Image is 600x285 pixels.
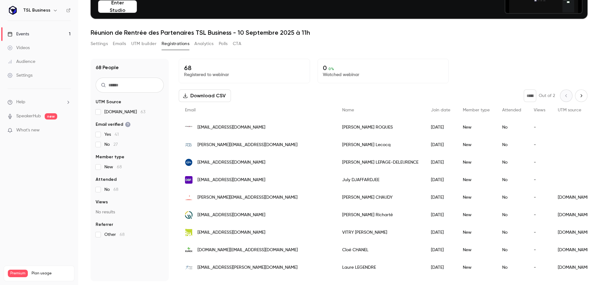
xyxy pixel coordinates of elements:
span: Join date [431,108,450,112]
div: Laure LEGENDRE [336,259,425,276]
div: - [527,171,552,189]
div: [DATE] [425,259,457,276]
span: 41 [115,132,119,137]
span: 68 [120,232,125,237]
div: [DOMAIN_NAME] [552,241,597,259]
div: Cloé CHANEL [336,241,425,259]
div: No [496,189,527,206]
span: Help [16,99,25,105]
div: - [527,259,552,276]
div: Events [7,31,29,37]
div: No [496,224,527,241]
span: Attended [96,176,117,183]
div: No [496,259,527,276]
a: SpeakerHub [16,113,41,120]
div: Settings [7,72,32,79]
span: [EMAIL_ADDRESS][PERSON_NAME][DOMAIN_NAME] [197,264,297,271]
img: progbat.com [185,141,192,149]
div: July DJAFFARDJEE [336,171,425,189]
div: Audience [7,59,35,65]
span: UTM Source [96,99,121,105]
img: samfimexco.com [185,124,192,131]
span: 27 [113,142,118,147]
img: sodecc.fr [185,194,192,201]
div: New [457,119,496,136]
div: [DATE] [425,119,457,136]
p: Registered to webinar [184,72,305,78]
button: Analytics [194,39,214,49]
span: Name [342,108,354,112]
div: No [496,241,527,259]
div: New [457,189,496,206]
span: Yes [104,131,119,138]
img: quarter-expertise.fr [185,211,192,219]
div: [PERSON_NAME] CHAUDY [336,189,425,206]
img: ephisens.fr [185,264,192,271]
img: TSL Business [8,5,18,15]
div: [DATE] [425,206,457,224]
div: - [527,189,552,206]
p: 0 [323,64,443,72]
span: Attended [502,108,521,112]
div: New [457,241,496,259]
button: Polls [219,39,228,49]
span: Member type [96,154,124,160]
div: [DATE] [425,154,457,171]
div: New [457,136,496,154]
span: [PERSON_NAME][EMAIL_ADDRESS][DOMAIN_NAME] [197,194,297,201]
div: Videos [7,45,30,51]
h1: 68 People [96,64,119,71]
span: Email verified [96,121,131,128]
span: New [104,164,122,170]
p: 68 [184,64,305,72]
div: [DATE] [425,136,457,154]
div: - [527,136,552,154]
img: valoxy.fr [185,229,192,236]
span: [DOMAIN_NAME][EMAIL_ADDRESS][DOMAIN_NAME] [197,247,298,253]
span: [EMAIL_ADDRESS][DOMAIN_NAME] [197,177,265,183]
button: UTM builder [131,39,157,49]
div: [PERSON_NAME] LEPAGE-DELEURENCE [336,154,425,171]
button: Next page [575,89,587,102]
span: [EMAIL_ADDRESS][DOMAIN_NAME] [197,212,265,218]
button: Registrations [162,39,189,49]
div: [DATE] [425,189,457,206]
img: eurex.fr [185,246,192,254]
div: No [496,136,527,154]
div: New [457,206,496,224]
span: Plan usage [32,271,70,276]
div: [DOMAIN_NAME] [552,224,597,241]
div: No [496,154,527,171]
div: [PERSON_NAME] Richarté [336,206,425,224]
div: No [496,119,527,136]
div: New [457,154,496,171]
section: facet-groups [96,99,164,238]
h6: TSL Business [23,7,50,13]
h1: Réunion de Rentrée des Partenaires TSL Business - 10 Septembre 2025 à 11h [91,29,587,36]
div: VITRY [PERSON_NAME] [336,224,425,241]
button: Download CSV [179,89,231,102]
div: New [457,259,496,276]
span: Views [96,199,108,205]
p: Out of 2 [539,93,555,99]
span: Premium [8,270,28,277]
div: [DATE] [425,241,457,259]
div: - [527,224,552,241]
span: Referrer [96,221,113,228]
span: [DOMAIN_NAME] [104,109,145,115]
span: UTM source [558,108,581,112]
div: - [527,206,552,224]
span: Views [534,108,545,112]
button: Enter Studio [98,0,137,13]
img: goodmorningbusiness.com [185,159,192,166]
span: No [104,186,118,193]
div: - [527,119,552,136]
span: What's new [16,127,40,134]
div: New [457,224,496,241]
p: No results [96,209,164,215]
span: [EMAIL_ADDRESS][DOMAIN_NAME] [197,124,265,131]
div: [PERSON_NAME] ROQUES [336,119,425,136]
span: new [45,113,57,120]
div: [DOMAIN_NAME] [552,189,597,206]
div: [DOMAIN_NAME] [552,206,597,224]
